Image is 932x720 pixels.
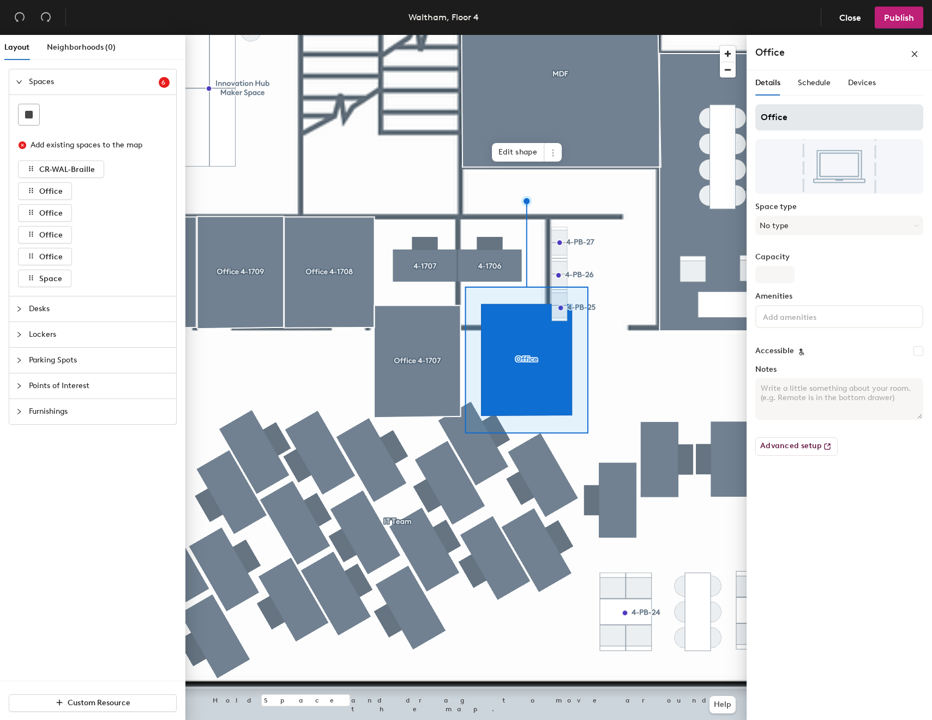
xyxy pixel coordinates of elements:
[9,694,177,712] button: Custom Resource
[14,11,25,22] span: undo
[755,365,923,374] label: Notes
[19,141,26,149] span: close-circle
[35,7,57,28] button: Redo (⌘ + ⇧ + Z)
[29,373,170,398] span: Points of Interest
[755,437,838,456] button: Advanced setup
[39,230,63,240] span: Office
[798,78,831,87] span: Schedule
[755,216,923,235] button: No type
[29,399,170,424] span: Furnishings
[755,253,923,261] label: Capacity
[709,696,736,713] button: Help
[755,347,794,355] label: Accessible
[18,182,72,200] button: Office
[16,79,22,85] span: expanded
[755,45,785,59] h4: Office
[47,43,116,52] span: Neighborhoods (0)
[39,165,95,174] span: CR-WAL-Braille
[9,7,31,28] button: Undo (⌘ + Z)
[159,77,170,88] sup: 6
[761,310,859,323] input: Add amenities
[18,226,72,243] button: Office
[18,270,71,287] button: Space
[29,296,170,322] span: Desks
[29,322,170,347] span: Lockers
[161,79,167,86] span: 6
[29,348,170,373] span: Parking Spots
[848,78,876,87] span: Devices
[16,383,22,389] span: collapsed
[16,408,22,415] span: collapsed
[18,204,72,222] button: Office
[408,10,479,24] div: Waltham, Floor 4
[39,252,63,261] span: Office
[29,69,159,94] span: Spaces
[755,203,923,211] label: Space type
[911,50,918,58] span: close
[755,78,780,87] span: Details
[492,143,544,162] span: Edit shape
[16,331,22,338] span: collapsed
[31,139,160,151] div: Add existing spaces to the map
[884,13,914,23] span: Publish
[4,43,29,52] span: Layout
[875,7,923,28] button: Publish
[839,13,861,23] span: Close
[755,139,923,194] img: The space named Office
[16,306,22,312] span: collapsed
[68,698,130,707] span: Custom Resource
[755,292,923,301] label: Amenities
[16,357,22,364] span: collapsed
[39,274,62,283] span: Space
[39,209,63,218] span: Office
[18,248,72,265] button: Office
[39,187,63,196] span: Office
[830,7,870,28] button: Close
[18,160,104,178] button: CR-WAL-Braille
